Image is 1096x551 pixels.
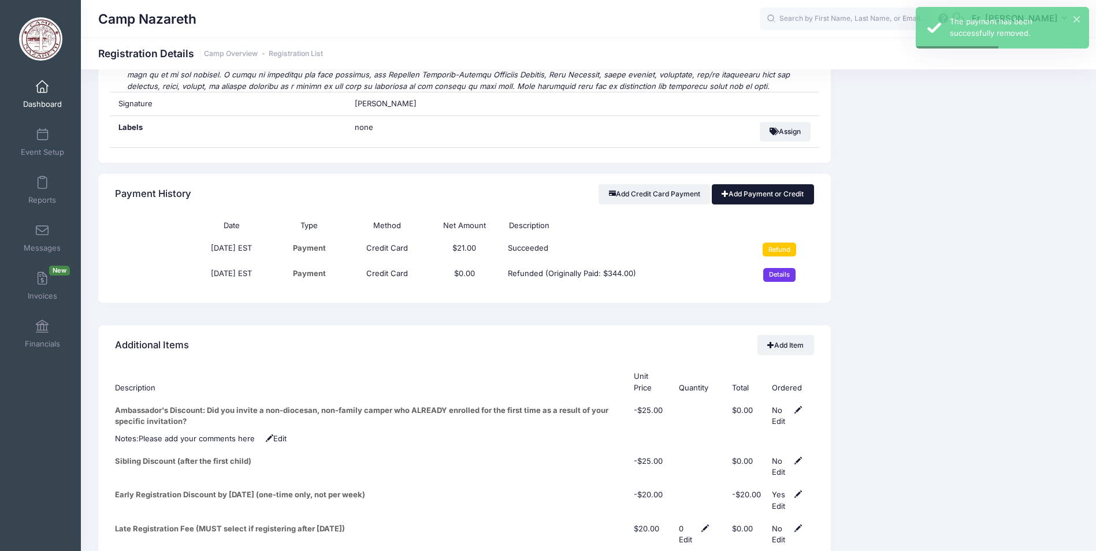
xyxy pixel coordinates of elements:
div: No [772,456,789,467]
td: -$25.00 [628,399,673,433]
input: Details [763,268,796,282]
img: Camp Nazareth [19,17,62,61]
td: Refunded (Originally Paid: $344.00) [503,262,736,288]
th: Date [193,214,270,237]
div: Click Pencil to edit... [139,433,255,445]
button: Assign [760,122,811,142]
td: Early Registration Discount by [DATE] (one-time only, not per week) [115,483,628,518]
span: Messages [24,243,61,253]
td: Payment [270,237,348,262]
a: Add Item [757,335,814,355]
td: -$20.00 [628,483,673,518]
a: Registration List [269,50,323,58]
input: Search by First Name, Last Name, or Email... [760,8,933,31]
button: Add Credit Card Payment [599,184,710,204]
th: Total [726,366,767,400]
div: No [772,405,789,416]
div: Signature [110,92,347,116]
th: Description [115,366,628,400]
td: -$25.00 [628,450,673,484]
td: $0.00 [726,399,767,433]
td: Credit Card [348,262,425,288]
td: [DATE] EST [193,237,270,262]
th: Quantity [673,366,726,400]
a: InvoicesNew [15,266,70,306]
span: Invoices [28,291,57,301]
td: Credit Card [348,237,425,262]
a: Dashboard [15,74,70,114]
td: [DATE] EST [193,262,270,288]
span: Financials [25,339,60,349]
a: Messages [15,218,70,258]
td: $21.00 [426,237,503,262]
th: Description [503,214,736,237]
h1: Camp Nazareth [98,6,196,32]
h4: Payment History [115,178,191,211]
th: Unit Price [628,366,673,400]
span: Edit [772,490,802,511]
a: Financials [15,314,70,354]
span: none [355,122,499,133]
th: Type [270,214,348,237]
th: Ordered [767,366,814,400]
span: New [49,266,70,275]
td: Payment [270,262,348,288]
td: Ambassador's Discount: Did you invite a non-diocesan, non-family camper who ALREADY enrolled for ... [115,399,628,433]
td: Sibling Discount (after the first child) [115,450,628,484]
span: [PERSON_NAME] [355,99,417,108]
button: Fr. [PERSON_NAME] [964,6,1079,32]
td: Succeeded [503,237,736,262]
span: Dashboard [23,99,62,109]
h4: Additional Items [115,329,189,362]
a: Event Setup [15,122,70,162]
span: Reports [28,195,56,205]
th: Method [348,214,425,237]
div: Click Pencil to edit... [679,523,696,535]
td: $0.00 [726,450,767,484]
input: Refund [763,243,797,256]
a: Reports [15,170,70,210]
h1: Registration Details [98,47,323,59]
td: -$20.00 [726,483,767,518]
div: The payment has been successfully removed. [950,16,1080,39]
th: Net Amount [426,214,503,237]
span: Edit [257,434,287,443]
td: Notes: [115,433,813,450]
a: Camp Overview [204,50,258,58]
span: Event Setup [21,147,64,157]
div: Labels [110,116,347,147]
div: Yes [772,489,789,501]
td: $0.00 [426,262,503,288]
button: × [1073,16,1080,23]
a: Add Payment or Credit [712,184,814,204]
div: No [772,523,789,535]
